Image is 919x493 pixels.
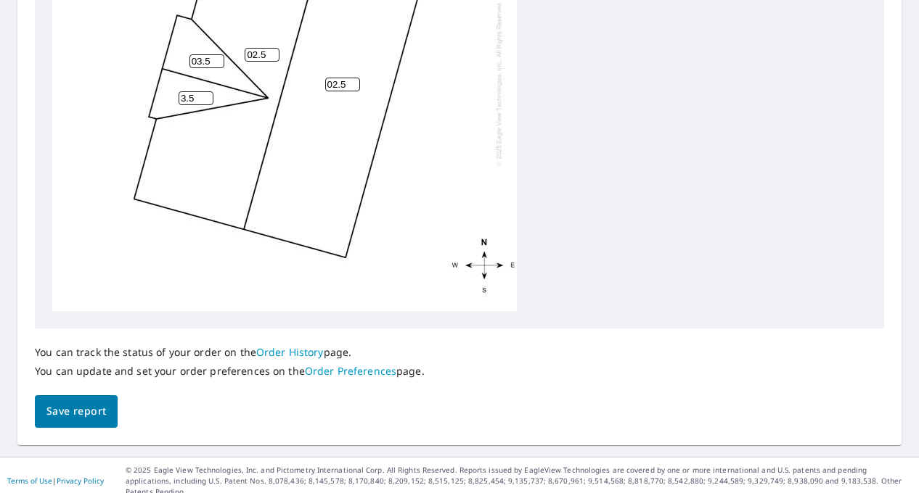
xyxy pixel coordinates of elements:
p: You can update and set your order preferences on the page. [35,365,425,378]
a: Order Preferences [305,364,396,378]
button: Save report [35,395,118,428]
a: Terms of Use [7,476,52,486]
p: You can track the status of your order on the page. [35,346,425,359]
a: Privacy Policy [57,476,104,486]
p: | [7,476,104,485]
span: Save report [46,402,106,420]
a: Order History [256,345,324,359]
